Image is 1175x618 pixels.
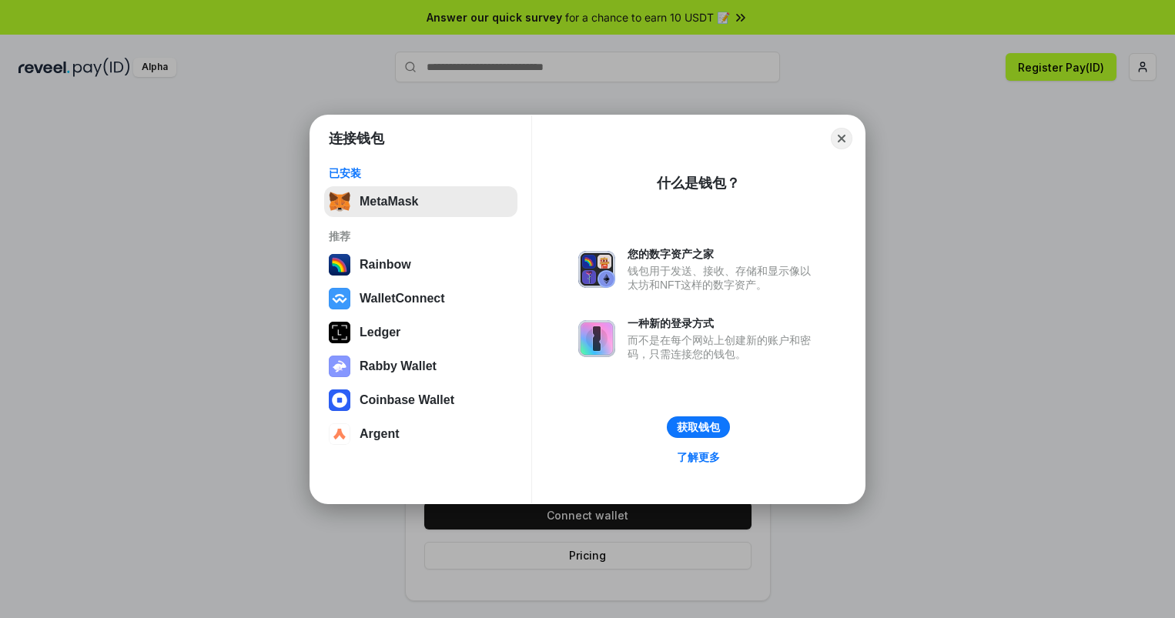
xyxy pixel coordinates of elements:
img: svg+xml,%3Csvg%20width%3D%2228%22%20height%3D%2228%22%20viewBox%3D%220%200%2028%2028%22%20fill%3D... [329,288,350,309]
button: Rabby Wallet [324,351,517,382]
div: Coinbase Wallet [360,393,454,407]
img: svg+xml,%3Csvg%20xmlns%3D%22http%3A%2F%2Fwww.w3.org%2F2000%2Fsvg%22%20fill%3D%22none%22%20viewBox... [329,356,350,377]
button: Coinbase Wallet [324,385,517,416]
img: svg+xml,%3Csvg%20xmlns%3D%22http%3A%2F%2Fwww.w3.org%2F2000%2Fsvg%22%20fill%3D%22none%22%20viewBox... [578,251,615,288]
button: MetaMask [324,186,517,217]
img: svg+xml,%3Csvg%20width%3D%2228%22%20height%3D%2228%22%20viewBox%3D%220%200%2028%2028%22%20fill%3D... [329,389,350,411]
button: 获取钱包 [667,416,730,438]
button: Rainbow [324,249,517,280]
div: MetaMask [360,195,418,209]
div: 钱包用于发送、接收、存储和显示像以太坊和NFT这样的数字资产。 [628,264,818,292]
div: 而不是在每个网站上创建新的账户和密码，只需连接您的钱包。 [628,333,818,361]
img: svg+xml,%3Csvg%20width%3D%22120%22%20height%3D%22120%22%20viewBox%3D%220%200%20120%20120%22%20fil... [329,254,350,276]
div: 您的数字资产之家 [628,247,818,261]
button: Close [831,128,852,149]
div: 已安装 [329,166,513,180]
div: Rainbow [360,258,411,272]
div: 了解更多 [677,450,720,464]
div: 获取钱包 [677,420,720,434]
div: Argent [360,427,400,441]
img: svg+xml,%3Csvg%20fill%3D%22none%22%20height%3D%2233%22%20viewBox%3D%220%200%2035%2033%22%20width%... [329,191,350,212]
a: 了解更多 [668,447,729,467]
h1: 连接钱包 [329,129,384,148]
img: svg+xml,%3Csvg%20xmlns%3D%22http%3A%2F%2Fwww.w3.org%2F2000%2Fsvg%22%20fill%3D%22none%22%20viewBox... [578,320,615,357]
div: Ledger [360,326,400,339]
button: Argent [324,419,517,449]
button: WalletConnect [324,283,517,314]
img: svg+xml,%3Csvg%20xmlns%3D%22http%3A%2F%2Fwww.w3.org%2F2000%2Fsvg%22%20width%3D%2228%22%20height%3... [329,322,350,343]
div: 推荐 [329,229,513,243]
div: 什么是钱包？ [657,174,740,192]
div: WalletConnect [360,292,445,306]
button: Ledger [324,317,517,348]
img: svg+xml,%3Csvg%20width%3D%2228%22%20height%3D%2228%22%20viewBox%3D%220%200%2028%2028%22%20fill%3D... [329,423,350,445]
div: 一种新的登录方式 [628,316,818,330]
div: Rabby Wallet [360,359,437,373]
